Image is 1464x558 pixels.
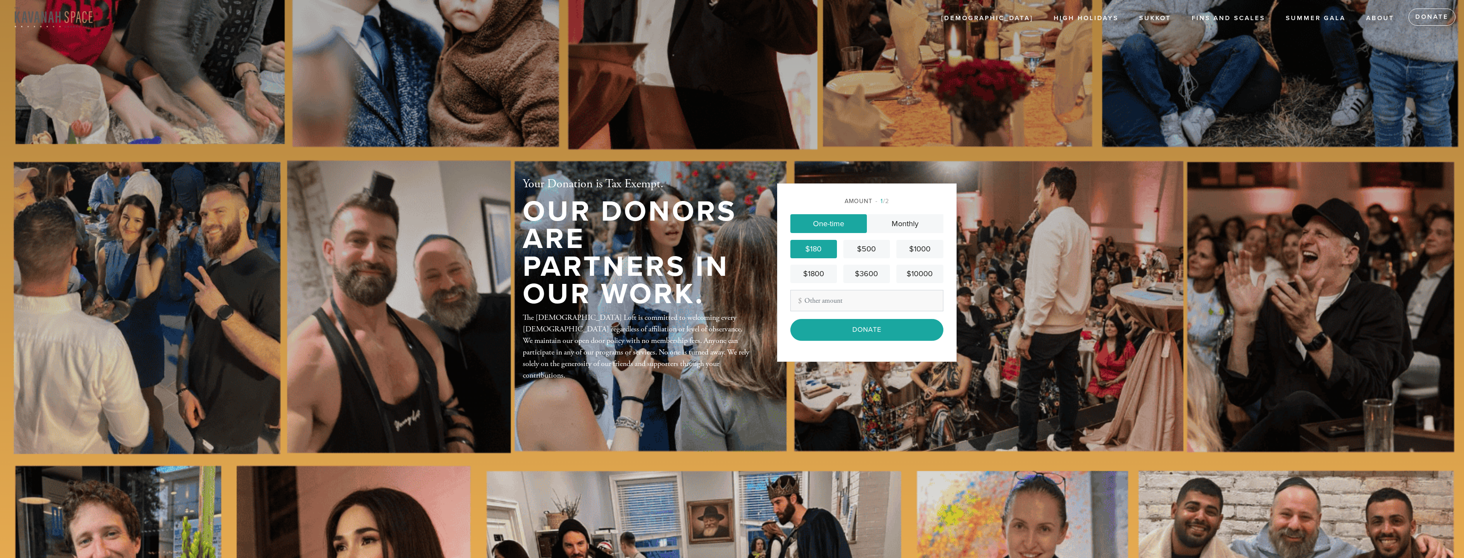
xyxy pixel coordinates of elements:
div: The [DEMOGRAPHIC_DATA] Loft is committed to welcoming every [DEMOGRAPHIC_DATA] regardless of affi... [523,312,749,381]
img: KavanahSpace%28Red-sand%29%20%281%29.png [13,6,94,29]
a: ABOUT [1360,10,1401,27]
a: Sukkot [1133,10,1178,27]
div: $180 [794,243,834,255]
span: /2 [875,198,889,205]
a: $500 [843,240,890,258]
input: Donate [790,319,943,340]
a: One-time [790,214,867,233]
div: $500 [847,243,887,255]
input: Other amount [790,290,943,311]
div: Amount [790,197,943,206]
a: $180 [790,240,837,258]
h1: Our Donors are Partners in Our Work. [523,198,749,308]
div: $3600 [847,268,887,280]
span: 1 [881,198,883,205]
a: $10000 [896,265,943,283]
h2: Your Donation is Tax Exempt. [523,177,749,192]
div: $1000 [900,243,940,255]
a: $1800 [790,265,837,283]
a: $1000 [896,240,943,258]
a: Fins and Scales [1185,10,1272,27]
a: Monthly [867,214,943,233]
a: Donate [1408,9,1455,26]
a: [DEMOGRAPHIC_DATA] [935,10,1040,27]
a: $3600 [843,265,890,283]
div: $10000 [900,268,940,280]
a: Summer Gala [1279,10,1352,27]
a: High Holidays [1047,10,1125,27]
div: $1800 [794,268,834,280]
